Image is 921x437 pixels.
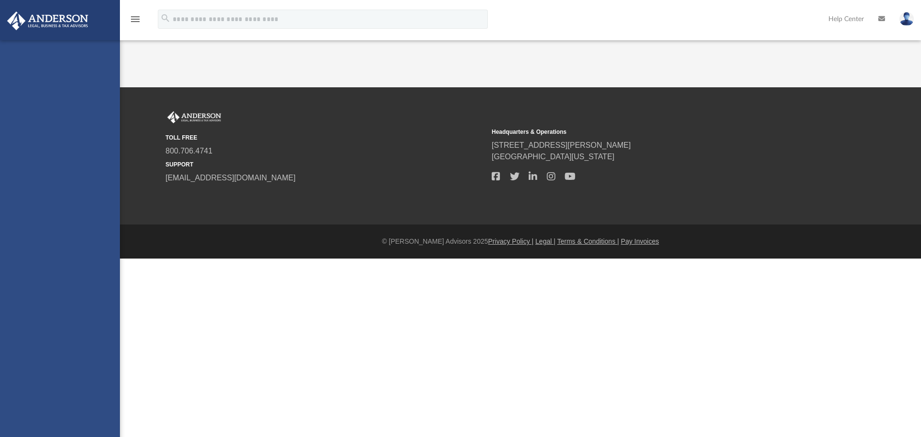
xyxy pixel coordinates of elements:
a: Pay Invoices [621,237,659,245]
a: [EMAIL_ADDRESS][DOMAIN_NAME] [165,174,295,182]
a: Privacy Policy | [488,237,534,245]
img: Anderson Advisors Platinum Portal [4,12,91,30]
a: Terms & Conditions | [557,237,619,245]
a: Legal | [535,237,555,245]
a: [GEOGRAPHIC_DATA][US_STATE] [492,153,614,161]
a: [STREET_ADDRESS][PERSON_NAME] [492,141,631,149]
small: SUPPORT [165,160,485,169]
i: menu [130,13,141,25]
small: Headquarters & Operations [492,128,811,136]
i: search [160,13,171,24]
a: 800.706.4741 [165,147,213,155]
small: TOLL FREE [165,133,485,142]
a: menu [130,18,141,25]
img: User Pic [899,12,914,26]
div: © [PERSON_NAME] Advisors 2025 [120,236,921,247]
img: Anderson Advisors Platinum Portal [165,111,223,124]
